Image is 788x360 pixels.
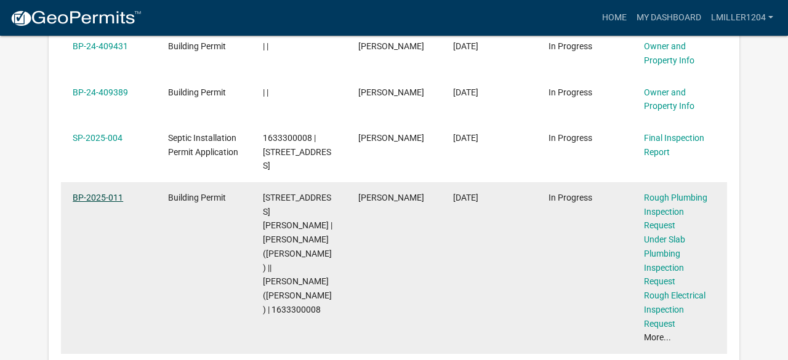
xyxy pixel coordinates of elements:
[549,193,592,202] span: In Progress
[168,133,238,157] span: Septic Installation Permit Application
[168,41,226,51] span: Building Permit
[706,6,778,30] a: lmiller1204
[644,87,694,111] a: Owner and Property Info
[168,193,226,202] span: Building Permit
[597,6,632,30] a: Home
[549,87,592,97] span: In Progress
[73,133,123,143] a: SP-2025-004
[168,87,226,97] span: Building Permit
[644,290,706,329] a: Rough Electrical Inspection Request
[263,41,268,51] span: | |
[453,193,478,202] span: 10/23/2024
[358,193,424,202] span: Tracy Miller
[644,41,694,65] a: Owner and Property Info
[453,133,478,143] span: 01/17/2025
[263,87,268,97] span: | |
[549,41,592,51] span: In Progress
[263,193,332,314] span: 12100 S 128TH AVE W Runnells, IA 50237 | MILLER, LUKE C (Deed) || MILLER, TRACY A (Deed) | 163330...
[644,332,671,342] a: More...
[453,41,478,51] span: 04/22/2025
[263,133,331,171] span: 1633300008 | 12100 S 128TH AVE W
[358,41,424,51] span: Tracy Miller
[644,234,685,286] a: Under Slab Plumbing Inspection Request
[358,87,424,97] span: Tracy Miller
[632,6,706,30] a: My Dashboard
[549,133,592,143] span: In Progress
[644,133,704,157] a: Final Inspection Report
[73,193,123,202] a: BP-2025-011
[73,41,128,51] a: BP-24-409431
[73,87,128,97] a: BP-24-409389
[453,87,478,97] span: 04/22/2025
[644,193,707,231] a: Rough Plumbing Inspection Request
[358,133,424,143] span: Tracy Miller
